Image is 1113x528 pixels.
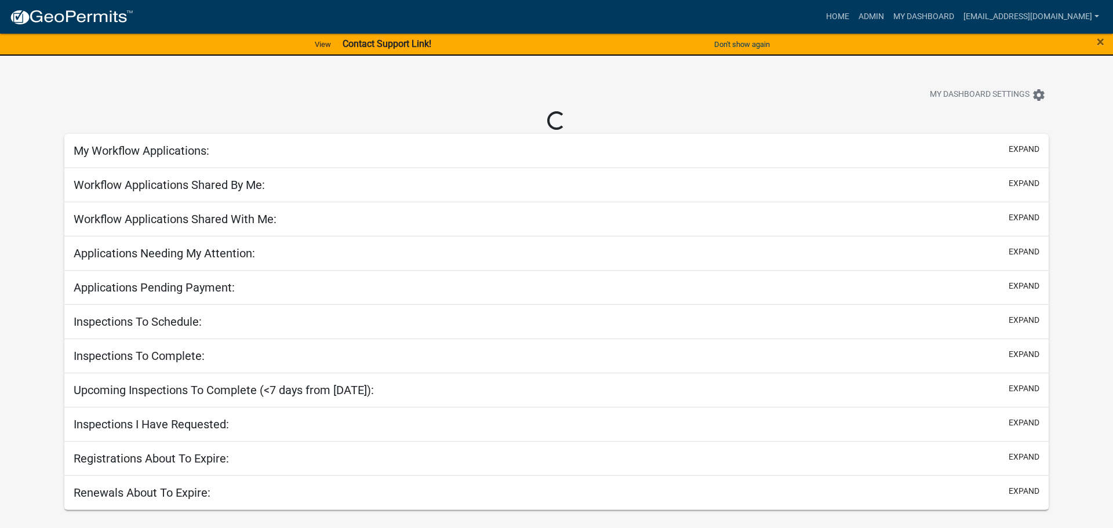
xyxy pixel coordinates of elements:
a: [EMAIL_ADDRESS][DOMAIN_NAME] [959,6,1104,28]
a: View [310,35,336,54]
h5: Inspections I Have Requested: [74,417,229,431]
h5: Inspections To Schedule: [74,315,202,329]
button: expand [1009,348,1039,361]
h5: Applications Pending Payment: [74,281,235,294]
button: Don't show again [710,35,774,54]
h5: My Workflow Applications: [74,144,209,158]
button: expand [1009,383,1039,395]
span: My Dashboard Settings [930,88,1030,102]
button: expand [1009,177,1039,190]
h5: Applications Needing My Attention: [74,246,255,260]
h5: Workflow Applications Shared With Me: [74,212,277,226]
a: My Dashboard [889,6,959,28]
h5: Upcoming Inspections To Complete (<7 days from [DATE]): [74,383,374,397]
button: expand [1009,143,1039,155]
span: × [1097,34,1104,50]
strong: Contact Support Link! [343,38,431,49]
button: expand [1009,246,1039,258]
i: settings [1032,88,1046,102]
h5: Registrations About To Expire: [74,451,229,465]
a: Admin [854,6,889,28]
button: expand [1009,314,1039,326]
button: My Dashboard Settingssettings [921,83,1055,106]
h5: Renewals About To Expire: [74,486,210,500]
button: expand [1009,280,1039,292]
button: expand [1009,451,1039,463]
h5: Workflow Applications Shared By Me: [74,178,265,192]
button: expand [1009,212,1039,224]
h5: Inspections To Complete: [74,349,205,363]
button: Close [1097,35,1104,49]
button: expand [1009,417,1039,429]
a: Home [821,6,854,28]
button: expand [1009,485,1039,497]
